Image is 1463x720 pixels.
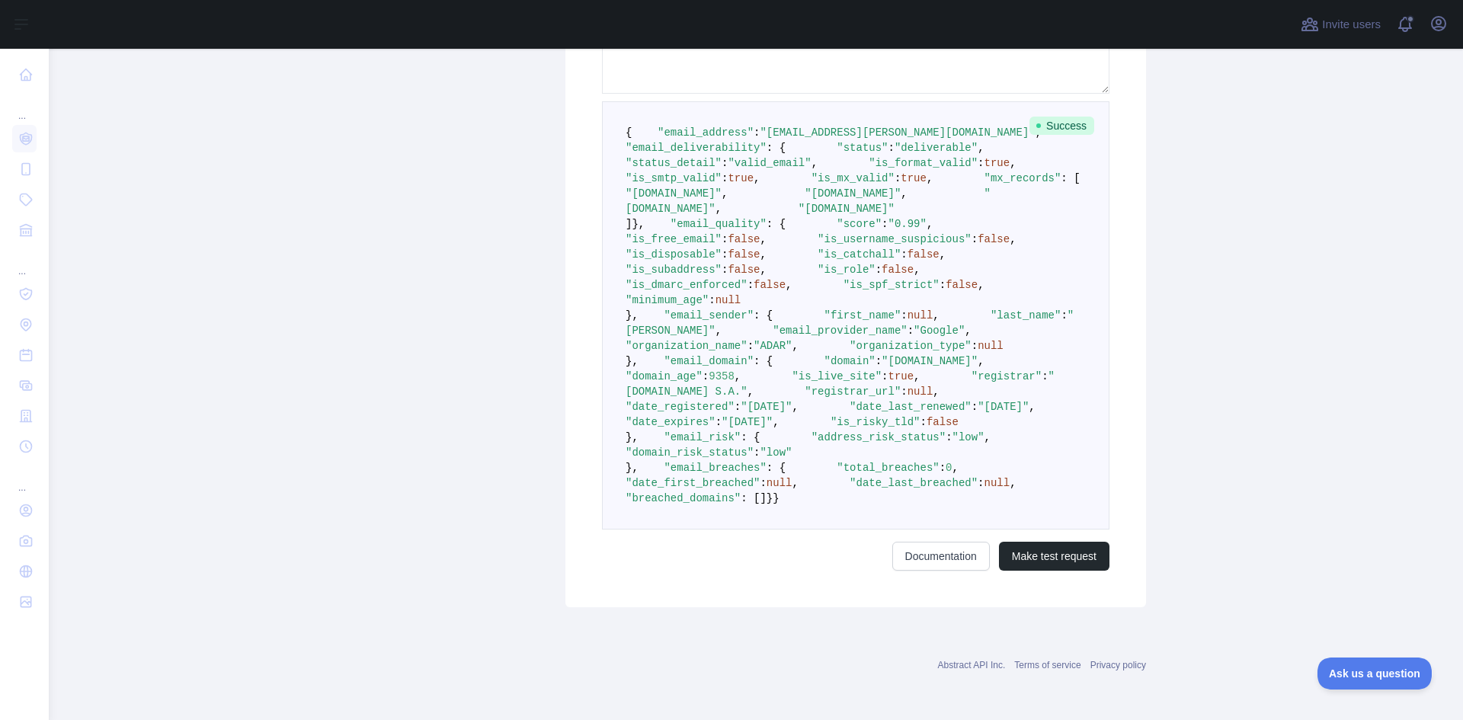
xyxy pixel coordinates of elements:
span: "date_first_breached" [626,477,760,489]
span: , [792,340,798,352]
span: "mx_records" [984,172,1061,184]
span: "domain_age" [626,370,703,382]
div: ... [12,247,37,277]
span: Success [1029,117,1094,135]
span: , [1029,401,1035,413]
span: : [876,264,882,276]
span: : [722,157,728,169]
span: "low" [760,446,792,459]
span: : [876,355,882,367]
span: : [722,264,728,276]
span: false [754,279,786,291]
span: : [901,309,907,322]
span: : [722,248,728,261]
span: "ADAR" [754,340,792,352]
span: : { [767,142,786,154]
iframe: Toggle Customer Support [1317,658,1433,690]
span: ] [626,218,632,230]
span: "is_catchall" [818,248,901,261]
span: : { [754,309,773,322]
span: : [ [1061,172,1080,184]
div: ... [12,463,37,494]
span: "last_name" [991,309,1061,322]
span: , [715,325,722,337]
span: null [984,477,1010,489]
span: "registrar_url" [805,386,901,398]
span: , [792,477,798,489]
span: : [748,279,754,291]
span: "date_last_renewed" [850,401,972,413]
span: "is_mx_valid" [812,172,895,184]
span: }, [626,355,639,367]
span: true [901,172,927,184]
span: : [882,370,888,382]
a: Terms of service [1014,660,1080,670]
span: , [965,325,971,337]
button: Invite users [1298,12,1384,37]
span: , [760,248,766,261]
span: , [978,279,984,291]
span: "status_detail" [626,157,722,169]
span: "is_role" [818,264,876,276]
span: "[EMAIL_ADDRESS][PERSON_NAME][DOMAIN_NAME]" [760,126,1035,139]
span: , [933,309,939,322]
span: , [1010,157,1016,169]
span: "domain_risk_status" [626,446,754,459]
span: , [786,279,792,291]
span: , [933,386,939,398]
span: "is_username_suspicious" [818,233,972,245]
span: , [1010,233,1016,245]
span: , [952,462,959,474]
span: "total_breaches" [837,462,939,474]
span: : [722,233,728,245]
span: "is_format_valid" [869,157,978,169]
span: }, [626,462,639,474]
span: "email_provider_name" [773,325,907,337]
span: "is_subaddress" [626,264,722,276]
span: Invite users [1322,16,1381,34]
span: , [735,370,741,382]
span: false [882,264,914,276]
span: "is_live_site" [792,370,882,382]
span: "is_free_email" [626,233,722,245]
span: "first_name" [824,309,901,322]
span: "registrar" [972,370,1042,382]
span: , [754,172,760,184]
span: null [908,309,933,322]
span: "organization_type" [850,340,972,352]
span: "[DOMAIN_NAME]" [799,203,895,215]
span: "low" [952,431,984,443]
span: : [946,431,952,443]
span: "email_breaches" [664,462,766,474]
span: } [767,492,773,504]
span: : [972,401,978,413]
span: : { [754,355,773,367]
span: : [1042,370,1048,382]
span: , [914,264,920,276]
span: }, [626,309,639,322]
span: : [1061,309,1067,322]
span: "[DATE]" [722,416,773,428]
span: : [748,340,754,352]
span: : [895,172,901,184]
span: , [978,355,984,367]
span: : [754,126,760,139]
span: : [709,294,715,306]
span: : [722,172,728,184]
span: "address_risk_status" [812,431,946,443]
span: : [754,446,760,459]
span: : [882,218,888,230]
span: }, [626,431,639,443]
span: : [901,248,907,261]
span: : [940,462,946,474]
span: , [760,264,766,276]
span: "[DOMAIN_NAME]" [626,187,722,200]
span: , [722,187,728,200]
span: : { [767,218,786,230]
span: : [703,370,709,382]
span: "email_domain" [664,355,754,367]
span: "email_deliverability" [626,142,767,154]
span: : [908,325,914,337]
span: "domain" [824,355,875,367]
span: : [972,340,978,352]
